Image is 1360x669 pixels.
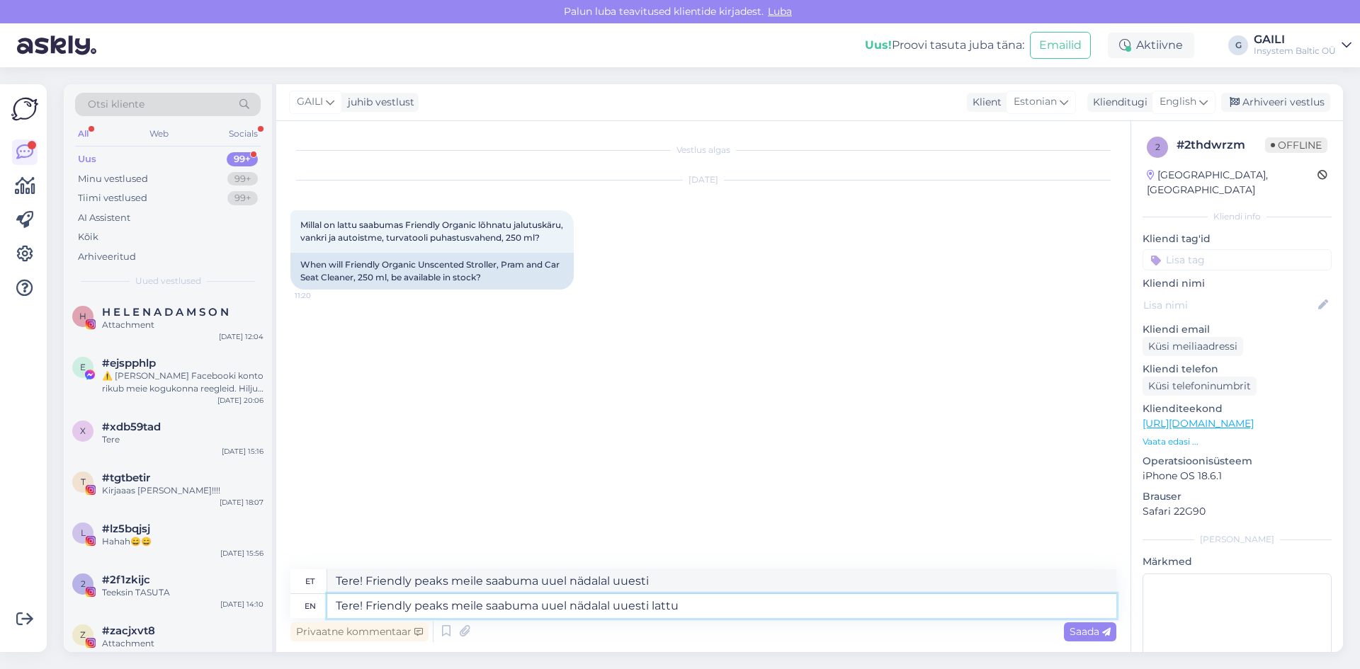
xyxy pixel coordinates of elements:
[102,421,161,433] span: #xdb59tad
[1160,94,1196,110] span: English
[1265,137,1327,153] span: Offline
[327,569,1116,593] textarea: Tere! Friendly peaks meile saabuma uuel nädalal uuesti
[102,370,263,395] div: ⚠️ [PERSON_NAME] Facebooki konto rikub meie kogukonna reegleid. Hiljuti on meie süsteem saanud ka...
[227,152,258,166] div: 99+
[290,144,1116,156] div: Vestlus algas
[1228,35,1248,55] div: G
[1070,625,1111,638] span: Saada
[1143,297,1315,313] input: Lisa nimi
[297,94,323,110] span: GAILI
[135,275,201,287] span: Uued vestlused
[305,594,316,618] div: en
[226,125,261,143] div: Socials
[78,172,148,186] div: Minu vestlused
[967,95,1002,110] div: Klient
[1143,377,1257,396] div: Küsi telefoninumbrit
[1087,95,1147,110] div: Klienditugi
[290,622,429,641] div: Privaatne kommentaar
[764,5,796,18] span: Luba
[102,319,263,331] div: Attachment
[102,573,150,586] span: #2f1zkijc
[75,125,91,143] div: All
[1221,93,1330,112] div: Arhiveeri vestlus
[1177,137,1265,154] div: # 2thdwrzm
[1143,533,1332,546] div: [PERSON_NAME]
[1143,454,1332,469] p: Operatsioonisüsteem
[219,331,263,342] div: [DATE] 12:04
[1254,45,1336,57] div: Insystem Baltic OÜ
[1143,210,1332,223] div: Kliendi info
[1155,142,1160,152] span: 2
[81,476,86,487] span: t
[102,433,263,446] div: Tere
[102,586,263,599] div: Teeksin TASUTA
[342,95,414,110] div: juhib vestlust
[102,637,263,650] div: Attachment
[300,219,565,243] span: Millal on lattu saabumas Friendly Organic lõhnatu jalutuskäru, vankri ja autoistme, turvatooli pu...
[1147,168,1317,198] div: [GEOGRAPHIC_DATA], [GEOGRAPHIC_DATA]
[1143,469,1332,484] p: iPhone OS 18.6.1
[865,37,1024,54] div: Proovi tasuta juba täna:
[80,362,86,372] span: e
[1143,276,1332,291] p: Kliendi nimi
[78,211,130,225] div: AI Assistent
[11,96,38,122] img: Askly Logo
[102,484,263,497] div: Kirjaaas [PERSON_NAME]!!!!
[1030,32,1091,59] button: Emailid
[222,446,263,457] div: [DATE] 15:16
[81,578,86,589] span: 2
[1143,337,1243,356] div: Küsi meiliaadressi
[290,173,1116,186] div: [DATE]
[1254,34,1351,57] a: GAILIInsystem Baltic OÜ
[1143,417,1254,430] a: [URL][DOMAIN_NAME]
[79,311,86,321] span: H
[78,191,147,205] div: Tiimi vestlused
[327,594,1116,618] textarea: Tere! Friendly peaks meile saabuma uuel nädalal uuesti lattu
[1143,489,1332,504] p: Brauser
[78,152,96,166] div: Uus
[102,357,156,370] span: #ejspphlp
[227,191,258,205] div: 99+
[290,253,574,290] div: When will Friendly Organic Unscented Stroller, Pram and Car Seat Cleaner, 250 ml, be available in...
[220,497,263,508] div: [DATE] 18:07
[1254,34,1336,45] div: GAILI
[305,569,314,593] div: et
[217,395,263,406] div: [DATE] 20:06
[102,306,229,319] span: H E L E N A D A M S O N
[1143,435,1332,448] p: Vaata edasi ...
[295,290,348,301] span: 11:20
[102,522,150,535] span: #lz5bqjsj
[1143,554,1332,569] p: Märkmed
[1143,249,1332,270] input: Lisa tag
[220,548,263,559] div: [DATE] 15:56
[1014,94,1057,110] span: Estonian
[1143,322,1332,337] p: Kliendi email
[865,38,892,52] b: Uus!
[81,527,86,538] span: l
[1108,33,1194,58] div: Aktiivne
[88,97,144,112] span: Otsi kliente
[1143,231,1332,246] p: Kliendi tag'id
[1143,504,1332,519] p: Safari 22G90
[78,230,98,244] div: Kõik
[80,629,86,640] span: z
[102,624,155,637] span: #zacjxvt8
[102,471,150,484] span: #tgtbetir
[224,650,263,661] div: [DATE] 9:41
[220,599,263,610] div: [DATE] 14:10
[80,425,86,436] span: x
[102,535,263,548] div: Hahah😄😄
[1143,362,1332,377] p: Kliendi telefon
[78,250,136,264] div: Arhiveeritud
[147,125,171,143] div: Web
[1143,401,1332,416] p: Klienditeekond
[227,172,258,186] div: 99+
